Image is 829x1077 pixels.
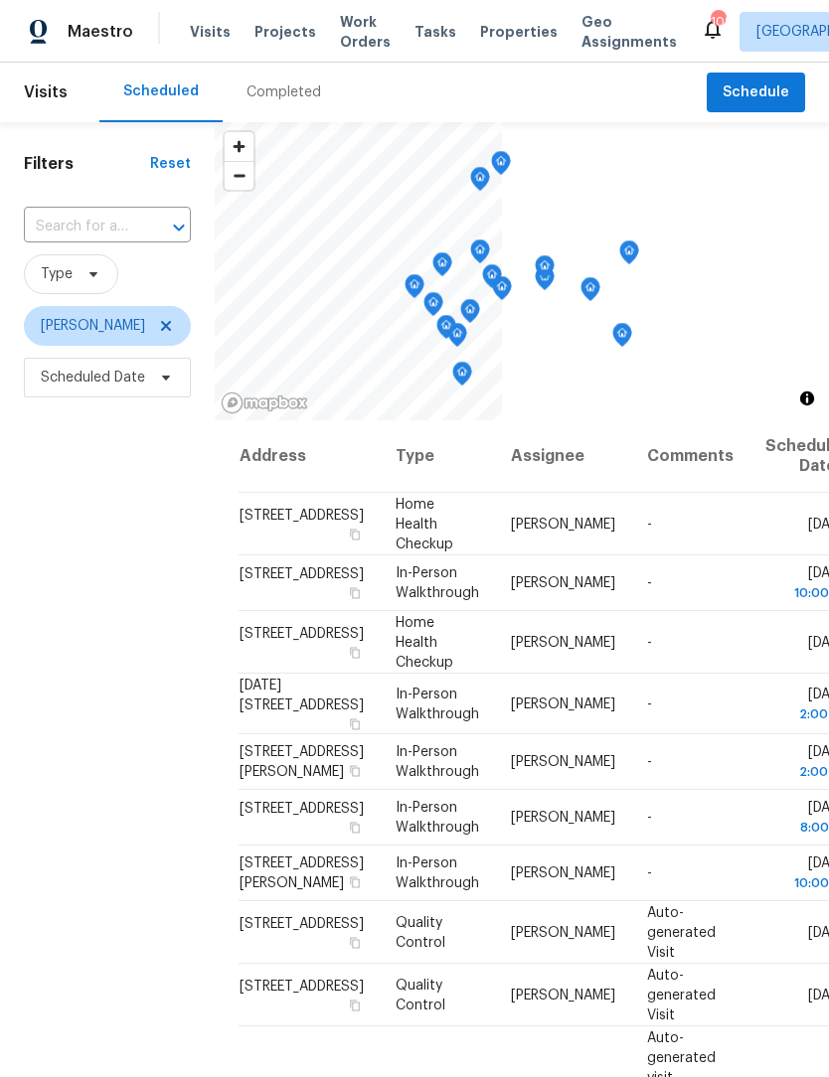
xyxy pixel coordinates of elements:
[535,255,555,286] div: Map marker
[460,299,480,330] div: Map marker
[346,762,364,780] button: Copy Address
[647,517,652,531] span: -
[346,714,364,732] button: Copy Address
[123,81,199,101] div: Scheduled
[414,25,456,39] span: Tasks
[24,212,135,242] input: Search for an address...
[647,811,652,825] span: -
[240,802,364,816] span: [STREET_ADDRESS]
[396,978,445,1011] span: Quality Control
[405,274,424,305] div: Map marker
[165,214,193,241] button: Open
[470,239,490,270] div: Map marker
[41,264,73,284] span: Type
[511,925,615,939] span: [PERSON_NAME]
[647,968,716,1021] span: Auto-generated Visit
[346,525,364,542] button: Copy Address
[511,576,615,590] span: [PERSON_NAME]
[707,73,805,113] button: Schedule
[346,819,364,837] button: Copy Address
[190,22,231,42] span: Visits
[240,626,364,640] span: [STREET_ADDRESS]
[239,420,380,493] th: Address
[647,635,652,649] span: -
[511,755,615,769] span: [PERSON_NAME]
[340,12,391,52] span: Work Orders
[346,584,364,602] button: Copy Address
[795,386,819,410] button: Toggle attribution
[432,252,452,283] div: Map marker
[447,323,467,354] div: Map marker
[24,154,150,174] h1: Filters
[240,916,364,930] span: [STREET_ADDRESS]
[511,811,615,825] span: [PERSON_NAME]
[711,12,725,32] div: 109
[612,323,632,354] div: Map marker
[396,566,479,600] span: In-Person Walkthrough
[396,915,445,949] span: Quality Control
[511,696,615,710] span: [PERSON_NAME]
[396,745,479,779] span: In-Person Walkthrough
[580,277,600,308] div: Map marker
[41,316,145,336] span: [PERSON_NAME]
[225,161,253,190] button: Zoom out
[423,292,443,323] div: Map marker
[240,745,364,779] span: [STREET_ADDRESS][PERSON_NAME]
[495,420,631,493] th: Assignee
[723,80,789,105] span: Schedule
[240,856,364,890] span: [STREET_ADDRESS][PERSON_NAME]
[511,635,615,649] span: [PERSON_NAME]
[452,362,472,392] div: Map marker
[511,517,615,531] span: [PERSON_NAME]
[801,387,813,409] span: Toggle attribution
[24,71,68,114] span: Visits
[480,22,558,42] span: Properties
[581,12,677,52] span: Geo Assignments
[150,154,191,174] div: Reset
[396,856,479,890] span: In-Person Walkthrough
[396,615,453,669] span: Home Health Checkup
[396,801,479,835] span: In-Person Walkthrough
[647,755,652,769] span: -
[492,276,512,307] div: Map marker
[396,497,453,550] span: Home Health Checkup
[240,508,364,522] span: [STREET_ADDRESS]
[221,391,308,414] a: Mapbox homepage
[41,368,145,387] span: Scheduled Date
[470,167,490,198] div: Map marker
[346,643,364,661] button: Copy Address
[346,873,364,891] button: Copy Address
[240,678,364,711] span: [DATE][STREET_ADDRESS]
[254,22,316,42] span: Projects
[346,933,364,951] button: Copy Address
[511,866,615,880] span: [PERSON_NAME]
[215,122,502,420] canvas: Map
[396,687,479,720] span: In-Person Walkthrough
[647,576,652,590] span: -
[619,240,639,271] div: Map marker
[647,696,652,710] span: -
[346,996,364,1013] button: Copy Address
[647,866,652,880] span: -
[240,567,364,581] span: [STREET_ADDRESS]
[436,315,456,346] div: Map marker
[511,988,615,1001] span: [PERSON_NAME]
[68,22,133,42] span: Maestro
[482,264,502,295] div: Map marker
[240,979,364,993] span: [STREET_ADDRESS]
[225,162,253,190] span: Zoom out
[225,132,253,161] button: Zoom in
[491,151,511,182] div: Map marker
[380,420,495,493] th: Type
[247,82,321,102] div: Completed
[631,420,749,493] th: Comments
[647,905,716,959] span: Auto-generated Visit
